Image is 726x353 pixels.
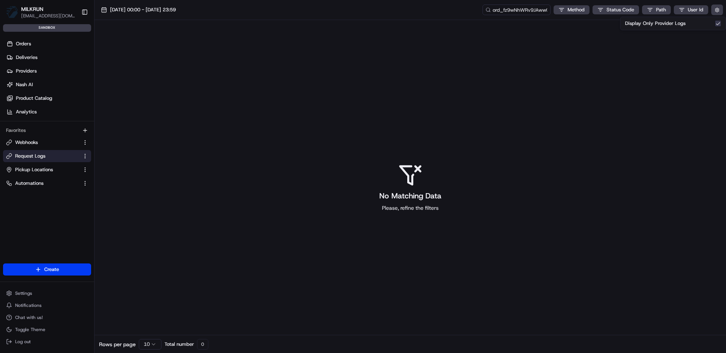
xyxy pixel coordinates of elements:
button: Notifications [3,300,91,311]
button: Path [642,5,671,14]
span: Pickup Locations [15,166,53,173]
a: 💻API Documentation [61,107,124,120]
img: MILKRUN [6,6,18,18]
span: Providers [16,68,37,74]
div: Favorites [3,124,91,136]
span: Nash AI [16,81,33,88]
span: Request Logs [15,153,45,159]
a: Request Logs [6,153,79,159]
a: Orders [3,38,94,50]
span: API Documentation [71,110,121,117]
span: Chat with us! [15,314,43,320]
span: Notifications [15,302,42,308]
button: Automations [3,177,91,189]
img: 1736555255976-a54dd68f-1ca7-489b-9aae-adbdc363a1c4 [8,72,21,86]
span: Total number [164,341,194,348]
a: 📗Knowledge Base [5,107,61,120]
span: Deliveries [16,54,37,61]
span: User Id [688,6,703,13]
img: Nash [8,8,23,23]
span: [DATE] 00:00 - [DATE] 23:59 [110,6,176,13]
button: Create [3,263,91,276]
h3: No Matching Data [379,190,441,201]
span: Product Catalog [16,95,52,102]
a: Product Catalog [3,92,94,104]
a: Powered byPylon [53,128,92,134]
span: Pylon [75,128,92,134]
button: Toggle Theme [3,324,91,335]
button: Status Code [593,5,639,14]
input: Clear [20,49,125,57]
button: Webhooks [3,136,91,149]
a: Providers [3,65,94,77]
button: Chat with us! [3,312,91,323]
button: Request Logs [3,150,91,162]
a: Deliveries [3,51,94,63]
button: MILKRUNMILKRUN[EMAIL_ADDRESS][DOMAIN_NAME] [3,3,78,21]
div: 📗 [8,110,14,116]
span: Create [44,266,59,273]
a: Webhooks [6,139,79,146]
button: Method [554,5,589,14]
button: Log out [3,336,91,347]
span: Analytics [16,108,37,115]
span: Knowledge Base [15,110,58,117]
span: Settings [15,290,32,296]
p: Welcome 👋 [8,30,138,42]
div: sandbox [3,24,91,32]
button: Start new chat [129,74,138,84]
span: Automations [15,180,43,187]
label: Display Only Provider Logs [625,20,686,27]
button: [DATE] 00:00 - [DATE] 23:59 [98,5,179,15]
span: Path [656,6,666,13]
button: [EMAIL_ADDRESS][DOMAIN_NAME] [21,13,75,19]
span: Orders [16,40,31,47]
span: Webhooks [15,139,38,146]
span: Method [568,6,585,13]
button: MILKRUN [21,5,43,13]
span: Please, refine the filters [382,204,439,212]
div: Start new chat [26,72,124,80]
div: 0 [197,339,208,350]
span: Rows per page [99,341,136,348]
a: Pickup Locations [6,166,79,173]
a: Analytics [3,106,94,118]
span: Status Code [607,6,634,13]
span: Log out [15,339,31,345]
span: Toggle Theme [15,327,45,333]
input: Type to search [482,5,551,15]
button: User Id [674,5,708,14]
button: Settings [3,288,91,299]
div: We're available if you need us! [26,80,96,86]
div: 💻 [64,110,70,116]
a: Automations [6,180,79,187]
button: Pickup Locations [3,164,91,176]
a: Nash AI [3,79,94,91]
